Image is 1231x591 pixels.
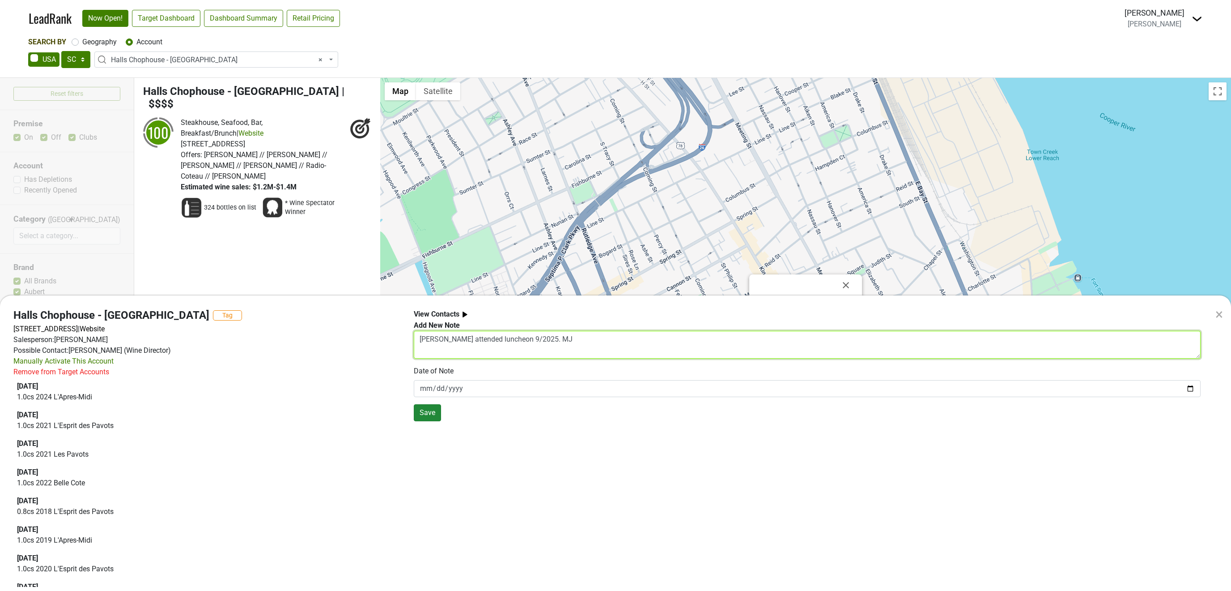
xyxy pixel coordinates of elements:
[17,449,397,460] p: 1.0 cs 2021 Les Pavots
[17,410,397,420] div: [DATE]
[80,325,105,333] a: Website
[17,553,397,564] div: [DATE]
[17,467,397,478] div: [DATE]
[17,420,397,431] p: 1.0 cs 2021 L'Esprit des Pavots
[17,438,397,449] div: [DATE]
[459,309,471,320] img: arrow_right.svg
[414,310,459,318] b: View Contacts
[17,524,397,535] div: [DATE]
[17,496,397,506] div: [DATE]
[17,478,397,488] p: 1.0 cs 2022 Belle Cote
[17,392,397,403] p: 1.0 cs 2024 L'Apres-Midi
[414,366,454,377] label: Date of Note
[13,309,209,322] h4: Halls Chophouse - [GEOGRAPHIC_DATA]
[414,331,1201,359] textarea: [PERSON_NAME] attended luncheon 9/2025. MJ
[414,404,441,421] button: Save
[13,345,400,356] div: Possible Contact: [PERSON_NAME] (Wine Director)
[17,506,397,517] p: 0.8 cs 2018 L'Esprit des Pavots
[13,367,109,377] div: Remove from Target Accounts
[1215,304,1223,325] div: ×
[78,325,80,333] span: |
[17,564,397,574] p: 1.0 cs 2020 L'Esprit des Pavots
[13,334,400,345] div: Salesperson: [PERSON_NAME]
[213,310,242,321] button: Tag
[17,535,397,546] p: 1.0 cs 2019 L'Apres-Midi
[13,325,78,333] a: [STREET_ADDRESS]
[414,321,460,330] b: Add New Note
[17,381,397,392] div: [DATE]
[13,356,114,367] div: Manually Activate This Account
